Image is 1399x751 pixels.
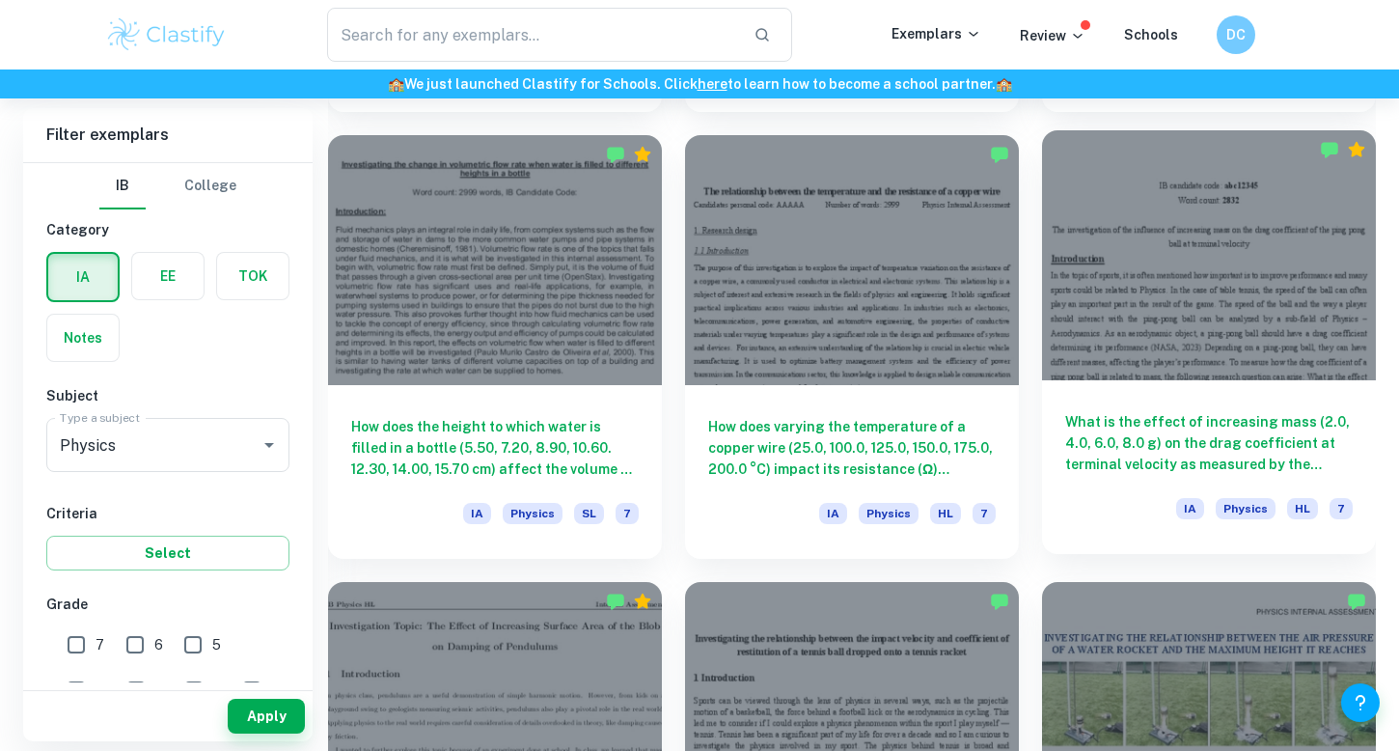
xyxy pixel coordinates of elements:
h6: Grade [46,594,289,615]
span: 3 [155,680,164,701]
span: 5 [212,634,221,655]
span: IA [1176,498,1204,519]
span: 7 [973,503,996,524]
h6: How does varying the temperature of a copper wire (25.0, 100.0, 125.0, 150.0, 175.0, 200.0 °C) im... [708,416,996,480]
span: IA [463,503,491,524]
img: Marked [1320,140,1339,159]
h6: Subject [46,385,289,406]
span: IA [819,503,847,524]
div: Premium [1347,140,1366,159]
button: Open [256,431,283,459]
img: Clastify logo [105,15,228,54]
a: What is the effect of increasing mass (2.0, 4.0, 6.0, 8.0 g) on the drag coefficient at terminal ... [1042,135,1376,559]
div: Filter type choice [99,163,236,209]
label: Type a subject [60,409,140,426]
span: 2 [213,680,221,701]
button: Help and Feedback [1341,683,1380,722]
button: Select [46,536,289,570]
button: College [184,163,236,209]
h6: Filter exemplars [23,108,313,162]
p: Review [1020,25,1085,46]
button: IA [48,254,118,300]
span: SL [574,503,604,524]
span: 6 [154,634,163,655]
span: 4 [96,680,105,701]
input: Search for any exemplars... [327,8,738,62]
button: EE [132,253,204,299]
img: Marked [990,145,1009,164]
div: Premium [633,592,652,611]
span: 🏫 [388,76,404,92]
img: Marked [1347,592,1366,611]
span: Physics [503,503,562,524]
img: Marked [990,592,1009,611]
h6: We just launched Clastify for Schools. Click to learn how to become a school partner. [4,73,1395,95]
a: here [698,76,727,92]
span: 1 [271,680,277,701]
span: 🏫 [996,76,1012,92]
img: Marked [606,145,625,164]
button: Notes [47,315,119,361]
button: TOK [217,253,288,299]
h6: DC [1225,24,1248,45]
span: 7 [96,634,104,655]
a: How does the height to which water is filled in a bottle (5.50, 7.20, 8.90, 10.60. 12.30, 14.00, ... [328,135,662,559]
h6: Criteria [46,503,289,524]
span: Physics [1216,498,1276,519]
span: HL [930,503,961,524]
a: Schools [1124,27,1178,42]
h6: What is the effect of increasing mass (2.0, 4.0, 6.0, 8.0 g) on the drag coefficient at terminal ... [1065,411,1353,475]
p: Exemplars [892,23,981,44]
span: 7 [616,503,639,524]
span: 7 [1330,498,1353,519]
img: Marked [606,592,625,611]
button: Apply [228,699,305,734]
div: Premium [633,145,652,164]
h6: Category [46,219,289,240]
h6: How does the height to which water is filled in a bottle (5.50, 7.20, 8.90, 10.60. 12.30, 14.00, ... [351,416,639,480]
button: IB [99,163,146,209]
span: Physics [859,503,919,524]
a: How does varying the temperature of a copper wire (25.0, 100.0, 125.0, 150.0, 175.0, 200.0 °C) im... [685,135,1019,559]
span: HL [1287,498,1318,519]
button: DC [1217,15,1255,54]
